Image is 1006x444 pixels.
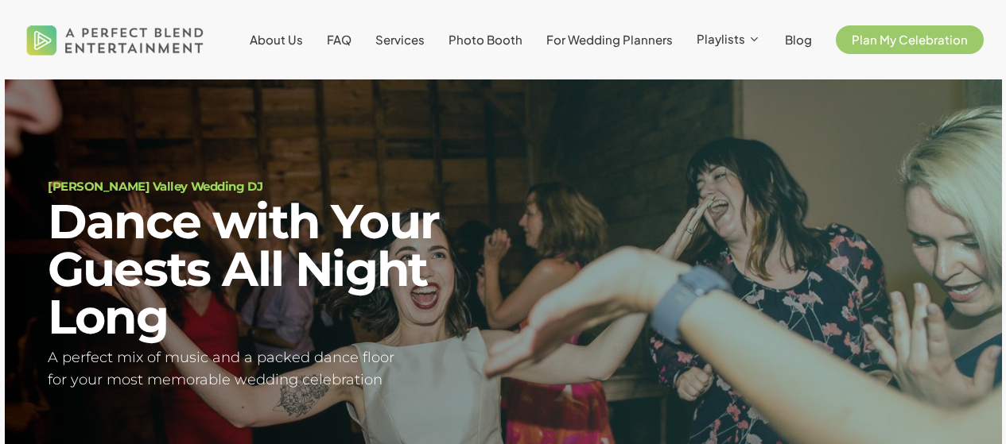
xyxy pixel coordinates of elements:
[22,11,208,68] img: A Perfect Blend Entertainment
[836,33,984,46] a: Plan My Celebration
[48,180,484,192] h1: [PERSON_NAME] Valley Wedding DJ
[327,32,352,47] span: FAQ
[449,32,522,47] span: Photo Booth
[48,198,484,341] h2: Dance with Your Guests All Night Long
[48,346,484,392] h5: A perfect mix of music and a packed dance floor for your most memorable wedding celebration
[250,32,303,47] span: About Us
[546,32,673,47] span: For Wedding Planners
[785,33,812,46] a: Blog
[250,33,303,46] a: About Us
[785,32,812,47] span: Blog
[327,33,352,46] a: FAQ
[697,33,761,47] a: Playlists
[449,33,522,46] a: Photo Booth
[852,32,968,47] span: Plan My Celebration
[375,32,425,47] span: Services
[546,33,673,46] a: For Wedding Planners
[697,31,745,46] span: Playlists
[375,33,425,46] a: Services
